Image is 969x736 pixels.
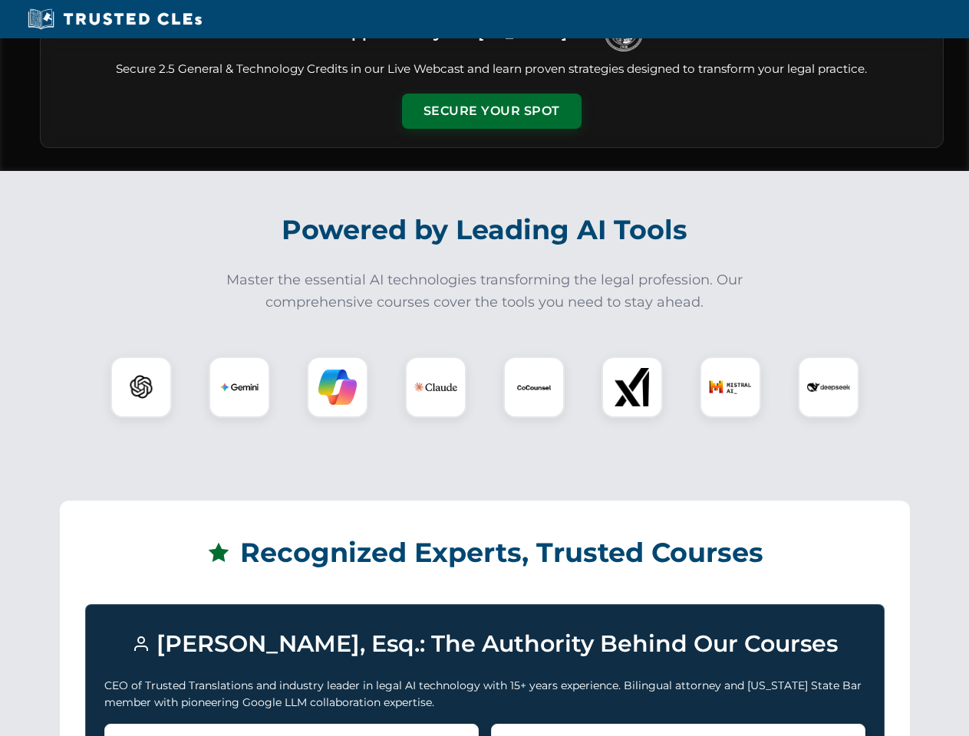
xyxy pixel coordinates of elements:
[59,61,925,78] p: Secure 2.5 General & Technology Credits in our Live Webcast and learn proven strategies designed ...
[209,356,270,418] div: Gemini
[104,677,865,711] p: CEO of Trusted Translations and industry leader in legal AI technology with 15+ years experience....
[807,366,850,409] img: DeepSeek Logo
[104,623,865,665] h3: [PERSON_NAME], Esq.: The Authority Behind Our Courses
[220,368,259,406] img: Gemini Logo
[414,366,457,409] img: Claude Logo
[23,8,206,31] img: Trusted CLEs
[602,356,663,418] div: xAI
[318,368,357,406] img: Copilot Logo
[60,203,910,257] h2: Powered by Leading AI Tools
[798,356,859,418] div: DeepSeek
[515,368,553,406] img: CoCounsel Logo
[307,356,368,418] div: Copilot
[613,368,651,406] img: xAI Logo
[405,356,466,418] div: Claude
[110,356,172,418] div: ChatGPT
[85,526,885,580] h2: Recognized Experts, Trusted Courses
[216,269,753,314] p: Master the essential AI technologies transforming the legal profession. Our comprehensive courses...
[119,365,163,409] img: ChatGPT Logo
[503,356,565,418] div: CoCounsel
[709,366,752,409] img: Mistral AI Logo
[700,356,761,418] div: Mistral AI
[402,94,582,129] button: Secure Your Spot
